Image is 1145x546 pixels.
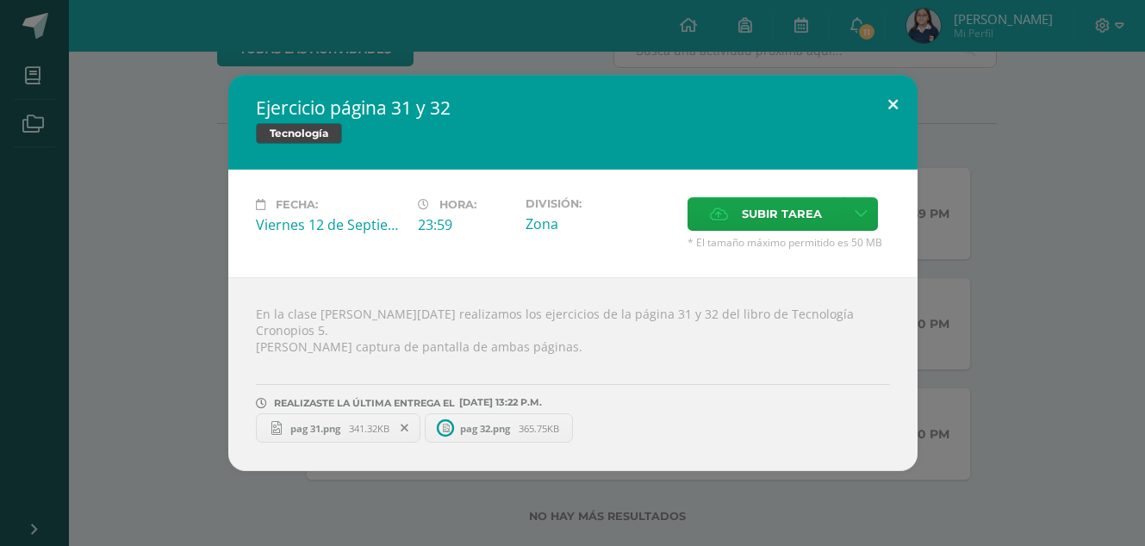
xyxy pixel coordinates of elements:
[526,214,674,233] div: Zona
[742,198,822,230] span: Subir tarea
[256,96,890,120] h2: Ejercicio página 31 y 32
[439,198,476,211] span: Hora:
[349,422,389,435] span: 341.32KB
[256,215,404,234] div: Viernes 12 de Septiembre
[390,419,420,437] span: Remover entrega
[228,277,918,471] div: En la clase [PERSON_NAME][DATE] realizamos los ejercicios de la página 31 y 32 del libro de Tecno...
[256,123,342,144] span: Tecnología
[519,422,559,435] span: 365.75KB
[276,198,318,211] span: Fecha:
[688,235,890,250] span: * El tamaño máximo permitido es 50 MB
[282,422,349,435] span: pag 31.png
[868,75,918,133] button: Close (Esc)
[274,397,455,409] span: REALIZASTE LA ÚLTIMA ENTREGA EL
[451,422,519,435] span: pag 32.png
[418,215,512,234] div: 23:59
[425,413,573,443] a: pag 32.png 365.75KB
[526,197,674,210] label: División:
[256,413,421,443] a: pag 31.png 341.32KB
[455,402,542,403] span: [DATE] 13:22 P.M.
